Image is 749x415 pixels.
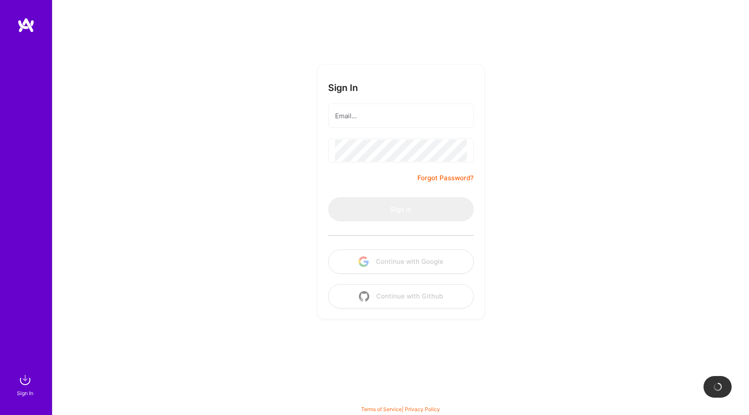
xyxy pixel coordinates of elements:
[16,371,34,389] img: sign in
[18,371,34,398] a: sign inSign In
[328,197,474,221] button: Sign In
[335,105,467,127] input: Email...
[359,291,369,302] img: icon
[328,284,474,308] button: Continue with Github
[417,173,474,183] a: Forgot Password?
[361,406,402,412] a: Terms of Service
[328,250,474,274] button: Continue with Google
[328,82,358,93] h3: Sign In
[361,406,440,412] span: |
[17,389,33,398] div: Sign In
[713,383,722,391] img: loading
[52,389,749,411] div: © 2025 ATeams Inc., All rights reserved.
[405,406,440,412] a: Privacy Policy
[17,17,35,33] img: logo
[358,256,369,267] img: icon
